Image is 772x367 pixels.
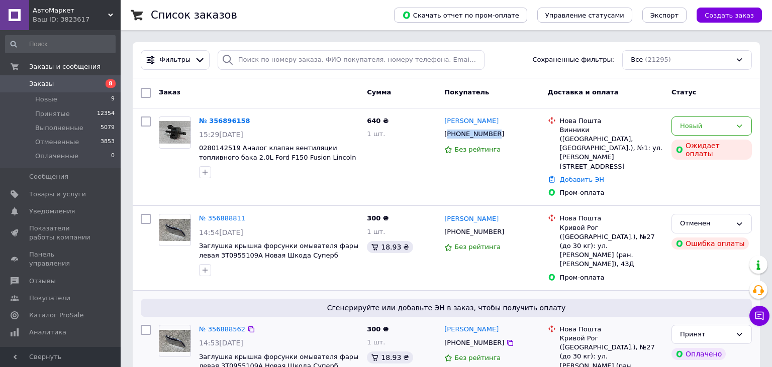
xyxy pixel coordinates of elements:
div: Ваш ID: 3823617 [33,15,121,24]
a: № 356888562 [199,325,245,333]
span: Оплаченные [35,152,78,161]
span: 14:53[DATE] [199,339,243,347]
span: Все [631,55,643,65]
span: 1 шт. [367,338,385,346]
span: Без рейтинга [454,243,501,251]
span: Фильтры [160,55,191,65]
div: Винники ([GEOGRAPHIC_DATA], [GEOGRAPHIC_DATA].), №1: ул. [PERSON_NAME][STREET_ADDRESS] [560,126,663,171]
a: [PERSON_NAME] [444,325,499,334]
div: Кривой Рог ([GEOGRAPHIC_DATA].), №27 (до 30 кг): ул. [PERSON_NAME] (ран. [PERSON_NAME]), 43Д [560,223,663,269]
a: Фото товару [159,325,191,357]
span: Создать заказ [705,12,754,19]
span: 3853 [101,138,115,147]
span: 1 шт. [367,130,385,138]
button: Чат с покупателем [749,306,769,326]
div: [PHONE_NUMBER] [442,336,506,349]
span: 12354 [97,109,115,118]
span: Заказы [29,79,54,88]
span: 15:29[DATE] [199,131,243,139]
span: Без рейтинга [454,354,501,361]
a: Фото товару [159,116,191,149]
a: Фото товару [159,214,191,246]
a: № 356896158 [199,117,250,125]
span: 640 ₴ [367,117,389,125]
a: 0280142519 Аналог клапан вентиляции топливного бака 2.0L Ford F150 Fusion Lincoln MKZ Форд Фьюжн ... [199,144,356,170]
span: Заказ [159,88,180,96]
div: [PHONE_NUMBER] [442,128,506,141]
div: Нова Пошта [560,116,663,126]
button: Экспорт [642,8,687,23]
span: Управление статусами [545,12,624,19]
span: Сообщения [29,172,68,181]
a: Создать заказ [687,11,762,19]
span: 14:54[DATE] [199,228,243,236]
a: Добавить ЭН [560,176,604,183]
span: Каталог ProSale [29,311,83,320]
button: Скачать отчет по пром-оплате [394,8,527,23]
div: Принят [680,329,731,340]
span: Новые [35,95,57,104]
span: Скачать отчет по пром-оплате [402,11,519,20]
span: Экспорт [650,12,679,19]
div: 18.93 ₴ [367,351,413,363]
span: Выполненные [35,124,83,133]
div: Нова Пошта [560,214,663,223]
span: 5079 [101,124,115,133]
div: [PHONE_NUMBER] [442,225,506,238]
div: Отменен [680,218,731,229]
a: № 356888811 [199,214,245,222]
span: 300 ₴ [367,325,389,333]
span: 0 [111,152,115,161]
span: Сохраненные фильтры: [532,55,614,65]
span: Принятые [35,109,70,118]
img: Фото товару [159,330,190,352]
span: Сгенерируйте или добавьте ЭН в заказ, чтобы получить оплату [145,303,748,313]
span: Панель управления [29,250,93,268]
button: Создать заказ [697,8,762,23]
a: Заглушка крышка форсунки омывателя фары левая 3T0955109A Новая Шкода Суперб Skoda Superb [DATE]-[... [199,242,358,268]
div: Пром-оплата [560,273,663,282]
span: Отзывы [29,277,56,286]
span: АвтоМаркет [33,6,108,15]
div: Оплачено [671,348,726,360]
span: Покупатели [29,294,70,303]
span: Аналитика [29,328,66,337]
div: Нова Пошта [560,325,663,334]
span: 8 [106,79,116,88]
span: 9 [111,95,115,104]
span: Сумма [367,88,391,96]
span: Уведомления [29,207,75,216]
img: Фото товару [159,219,190,241]
img: Фото товару [159,121,190,144]
div: Ожидает оплаты [671,140,752,160]
span: Покупатель [444,88,489,96]
span: Заказы и сообщения [29,62,101,71]
span: Отмененные [35,138,79,147]
span: Инструменты вебмастера и SEO [29,345,93,363]
a: [PERSON_NAME] [444,214,499,224]
span: 1 шт. [367,228,385,235]
input: Поиск по номеру заказа, ФИО покупателя, номеру телефона, Email, номеру накладной [218,50,485,70]
span: Статус [671,88,697,96]
div: Пром-оплата [560,188,663,197]
span: Товары и услуги [29,190,86,199]
span: 300 ₴ [367,214,389,222]
div: 18.93 ₴ [367,241,413,253]
div: Новый [680,121,731,132]
input: Поиск [5,35,116,53]
div: Ошибка оплаты [671,237,749,250]
span: Показатели работы компании [29,224,93,242]
button: Управление статусами [537,8,632,23]
span: Без рейтинга [454,146,501,153]
span: Доставка и оплата [548,88,619,96]
span: (21295) [645,56,671,63]
h1: Список заказов [151,9,237,21]
a: [PERSON_NAME] [444,116,499,126]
